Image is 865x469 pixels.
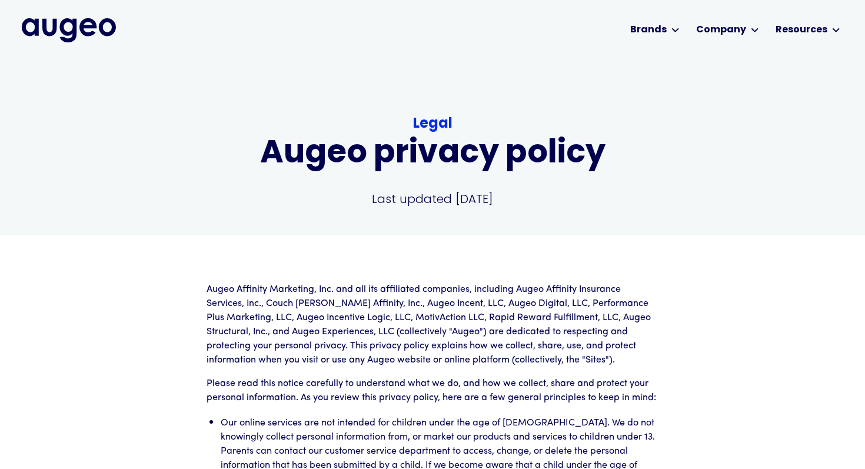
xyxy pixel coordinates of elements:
[207,282,658,367] p: Augeo Affinity Marketing, Inc. and all its affiliated companies, including Augeo Affinity Insuran...
[22,18,116,42] a: home
[696,23,746,37] div: Company
[630,23,667,37] div: Brands
[776,23,827,37] div: Resources
[88,191,777,207] p: Last updated [DATE]
[88,114,777,135] div: Legal
[88,137,777,172] h1: Augeo privacy policy
[207,377,658,405] p: Please read this notice carefully to understand what we do, and how we collect, share and protect...
[22,18,116,42] img: Augeo's full logo in midnight blue.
